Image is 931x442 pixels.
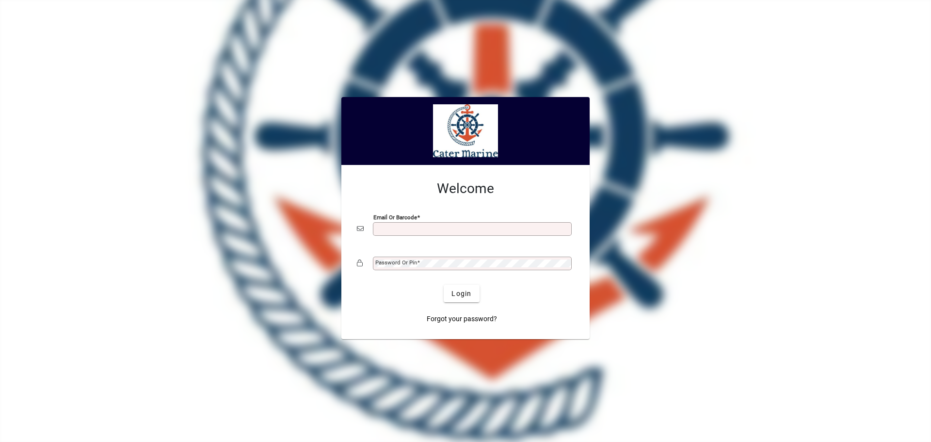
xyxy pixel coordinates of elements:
[451,289,471,299] span: Login
[357,180,574,197] h2: Welcome
[373,214,417,221] mat-label: Email or Barcode
[427,314,497,324] span: Forgot your password?
[423,310,501,327] a: Forgot your password?
[375,259,417,266] mat-label: Password or Pin
[444,285,479,302] button: Login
